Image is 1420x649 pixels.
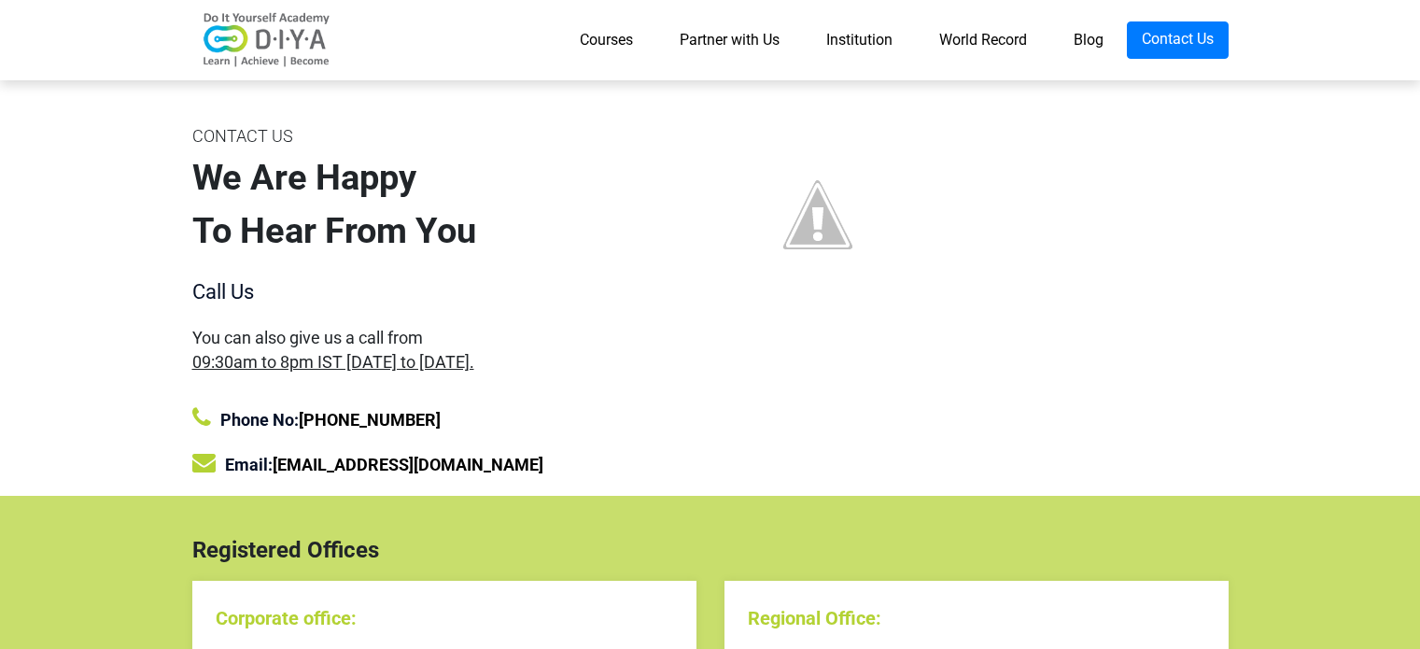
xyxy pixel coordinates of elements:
[299,410,441,430] a: [PHONE_NUMBER]
[178,533,1243,567] div: Registered Offices
[192,451,696,477] div: Email:
[556,21,656,59] a: Courses
[748,604,1205,632] div: Regional Office:
[192,12,342,68] img: logo-v2.png
[724,121,911,308] img: contact%2Bus%2Bimage.jpg
[192,406,696,432] div: Phone No:
[656,21,803,59] a: Partner with Us
[916,21,1050,59] a: World Record
[216,604,673,632] div: Corporate office:
[803,21,916,59] a: Institution
[192,276,696,307] div: Call Us
[192,326,696,373] div: You can also give us a call from
[1127,21,1229,59] a: Contact Us
[192,151,696,258] div: We Are Happy To Hear From You
[192,121,696,151] div: CONTACT US
[192,352,474,372] span: 09:30am to 8pm IST [DATE] to [DATE].
[1050,21,1127,59] a: Blog
[273,455,543,474] a: [EMAIL_ADDRESS][DOMAIN_NAME]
